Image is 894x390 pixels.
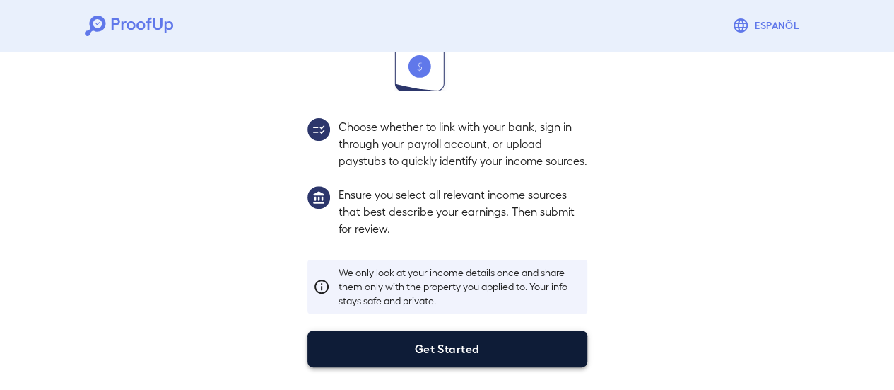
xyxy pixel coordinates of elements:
[339,265,582,308] p: We only look at your income details once and share them only with the property you applied to. Yo...
[307,331,587,367] button: Get Started
[339,186,587,237] p: Ensure you select all relevant income sources that best describe your earnings. Then submit for r...
[307,186,330,209] img: group1.svg
[307,118,330,141] img: group2.svg
[339,118,587,169] p: Choose whether to link with your bank, sign in through your payroll account, or upload paystubs t...
[727,11,809,40] button: Espanõl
